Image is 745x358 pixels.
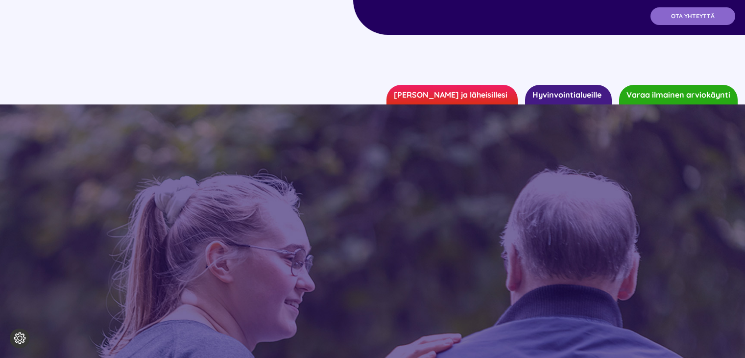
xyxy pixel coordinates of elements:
[10,329,29,348] button: Evästeasetukset
[525,85,612,104] a: Hyvinvointialueille
[650,7,735,25] a: OTA YHTEYTTÄ
[619,85,738,104] a: Varaa ilmainen arviokäynti
[386,85,518,104] a: [PERSON_NAME] ja läheisillesi
[671,13,715,20] span: OTA YHTEYTTÄ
